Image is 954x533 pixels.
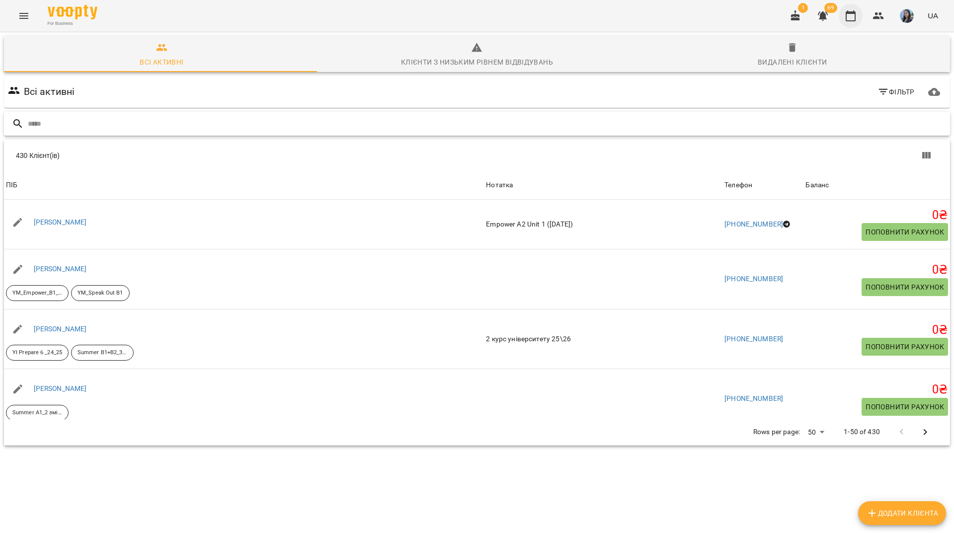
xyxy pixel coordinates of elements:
button: Поповнити рахунок [862,278,948,296]
div: Summer B1+B2_3 зміна_25 [71,345,134,361]
span: ПІБ [6,179,482,191]
div: Summer A1_2 зміна_25 [6,405,69,421]
div: Видалені клієнти [758,56,827,68]
div: 430 Клієнт(ів) [16,151,487,160]
a: [PERSON_NAME] [34,325,87,333]
div: Нотатка [486,179,720,191]
button: Поповнити рахунок [862,338,948,356]
p: YI Prepare 6 _24_25 [12,349,62,357]
p: Rows per page: [753,427,800,437]
button: Поповнити рахунок [862,223,948,241]
a: [PHONE_NUMBER] [724,275,783,283]
span: Додати клієнта [866,507,938,519]
h5: 0 ₴ [805,382,948,397]
div: Телефон [724,179,752,191]
div: Sort [6,179,17,191]
div: YM_Empower_B1_evening [6,285,69,301]
td: 2 курс університету 25\26 [484,309,722,369]
span: 69 [824,3,837,13]
h5: 0 ₴ [805,262,948,278]
button: Next Page [913,420,937,444]
p: YM_Empower_B1_evening [12,289,62,298]
div: 50 [804,425,828,440]
button: Фільтр [874,83,919,101]
a: [PHONE_NUMBER] [724,394,783,402]
h6: Всі активні [24,84,75,99]
td: Empower A2 Unit 1 ([DATE]) [484,200,722,249]
h5: 0 ₴ [805,322,948,338]
div: Table Toolbar [4,140,950,171]
img: b6e1badff8a581c3b3d1def27785cccf.jpg [900,9,914,23]
button: Menu [12,4,36,28]
div: ПІБ [6,179,17,191]
a: [PHONE_NUMBER] [724,220,783,228]
p: YM_Speak Out B1 [78,289,123,298]
button: Додати клієнта [858,501,946,525]
span: Поповнити рахунок [866,226,944,238]
span: Поповнити рахунок [866,401,944,413]
span: Телефон [724,179,801,191]
span: Баланс [805,179,948,191]
span: Фільтр [877,86,915,98]
p: 1-50 of 430 [844,427,880,437]
h5: 0 ₴ [805,208,948,223]
button: Поповнити рахунок [862,398,948,416]
div: Всі активні [140,56,183,68]
span: For Business [48,20,97,27]
p: Summer B1+B2_3 зміна_25 [78,349,127,357]
div: Sort [724,179,752,191]
button: Вигляд колонок [914,144,938,167]
span: UA [928,10,938,21]
span: Поповнити рахунок [866,281,944,293]
div: Баланс [805,179,829,191]
span: 1 [798,3,808,13]
div: YM_Speak Out B1 [71,285,130,301]
span: Поповнити рахунок [866,341,944,353]
a: [PERSON_NAME] [34,384,87,392]
div: Sort [805,179,829,191]
a: [PERSON_NAME] [34,265,87,273]
a: [PHONE_NUMBER] [724,335,783,343]
div: YI Prepare 6 _24_25 [6,345,69,361]
div: Клієнти з низьким рівнем відвідувань [401,56,553,68]
button: UA [924,6,942,25]
img: Voopty Logo [48,5,97,19]
p: Summer A1_2 зміна_25 [12,409,62,417]
a: [PERSON_NAME] [34,218,87,226]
